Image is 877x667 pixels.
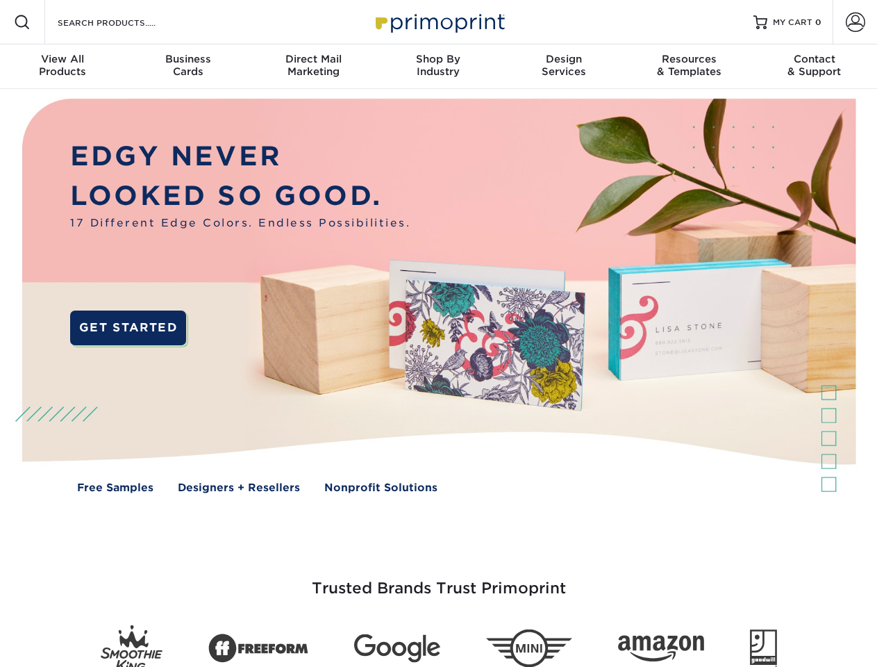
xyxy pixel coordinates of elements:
span: Contact [752,53,877,65]
p: EDGY NEVER [70,137,410,176]
a: Contact& Support [752,44,877,89]
img: Goodwill [750,629,777,667]
a: Designers + Resellers [178,480,300,496]
span: Shop By [376,53,501,65]
a: Nonprofit Solutions [324,480,437,496]
span: Business [125,53,250,65]
a: Direct MailMarketing [251,44,376,89]
div: Industry [376,53,501,78]
img: Primoprint [369,7,508,37]
span: MY CART [773,17,812,28]
span: 17 Different Edge Colors. Endless Possibilities. [70,215,410,231]
span: Resources [626,53,751,65]
a: Resources& Templates [626,44,751,89]
input: SEARCH PRODUCTS..... [56,14,192,31]
span: Direct Mail [251,53,376,65]
p: LOOKED SO GOOD. [70,176,410,216]
img: Amazon [618,636,704,662]
a: DesignServices [501,44,626,89]
h3: Trusted Brands Trust Primoprint [33,546,845,614]
div: Marketing [251,53,376,78]
a: Free Samples [77,480,153,496]
a: BusinessCards [125,44,250,89]
a: GET STARTED [70,311,186,345]
span: Design [501,53,626,65]
div: Cards [125,53,250,78]
a: Shop ByIndustry [376,44,501,89]
div: & Templates [626,53,751,78]
span: 0 [815,17,821,27]
img: Google [354,634,440,663]
div: Services [501,53,626,78]
div: & Support [752,53,877,78]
